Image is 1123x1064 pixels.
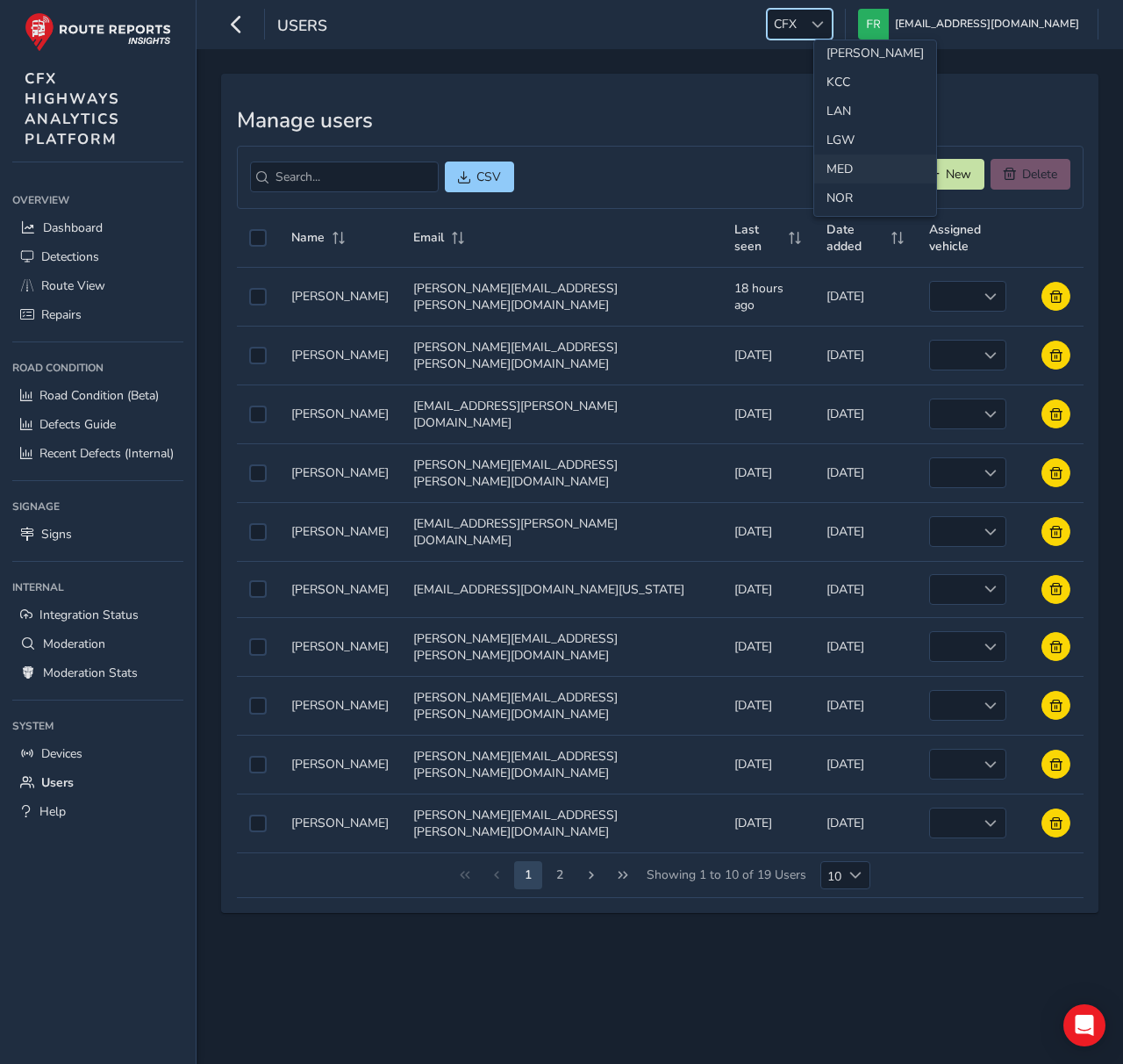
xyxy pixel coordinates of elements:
[249,523,267,541] div: Select auth0|6509ca0068d0c899e450a9ae
[514,861,542,889] button: Page 2
[41,526,72,543] span: Signs
[250,162,439,192] input: Search...
[722,326,814,385] td: [DATE]
[12,768,183,797] a: Users
[41,277,105,294] span: Route View
[722,617,814,676] td: [DATE]
[12,213,183,242] a: Dashboard
[43,636,105,652] span: Moderation
[722,561,814,617] td: [DATE]
[12,600,183,629] a: Integration Status
[401,326,723,385] td: [PERSON_NAME][EMAIL_ADDRESS][PERSON_NAME][DOMAIN_NAME]
[249,638,267,656] div: Select auth0|64e4a2c7ecc71169457e0552
[43,665,138,681] span: Moderation Stats
[401,267,723,326] td: [PERSON_NAME][EMAIL_ADDRESS][PERSON_NAME][DOMAIN_NAME]
[814,97,936,126] li: LAN
[291,229,325,246] span: Name
[279,385,401,443] td: [PERSON_NAME]
[39,607,139,623] span: Integration Status
[249,464,267,482] div: Select auth0|64e4bfa1ecda4bd030e77700
[546,861,574,889] button: Page 3
[41,774,74,791] span: Users
[12,381,183,410] a: Road Condition (Beta)
[12,187,183,213] div: Overview
[413,229,444,246] span: Email
[722,502,814,561] td: [DATE]
[734,221,782,255] span: Last seen
[39,445,174,462] span: Recent Defects (Internal)
[401,443,723,502] td: [PERSON_NAME][EMAIL_ADDRESS][PERSON_NAME][DOMAIN_NAME]
[279,735,401,794] td: [PERSON_NAME]
[39,416,116,433] span: Defects Guide
[12,713,183,739] div: System
[814,502,916,561] td: [DATE]
[814,385,916,443] td: [DATE]
[279,794,401,852] td: [PERSON_NAME]
[401,794,723,852] td: [PERSON_NAME][EMAIL_ADDRESS][PERSON_NAME][DOMAIN_NAME]
[476,169,501,185] span: CSV
[640,861,812,889] span: Showing 1 to 10 of 19 Users
[577,861,605,889] button: Next Page
[41,248,99,265] span: Detections
[12,493,183,520] div: Signage
[249,580,267,598] div: Select auth0|679d2104267f421bd5b7ac29
[841,862,870,888] div: Choose
[279,267,401,326] td: [PERSON_NAME]
[814,735,916,794] td: [DATE]
[722,385,814,443] td: [DATE]
[722,676,814,735] td: [DATE]
[249,347,267,364] div: Select auth0|64e4bf7e5e32513b7f964162
[279,443,401,502] td: [PERSON_NAME]
[279,617,401,676] td: [PERSON_NAME]
[609,861,637,889] button: Last Page
[249,406,267,423] div: Select auth0|64e4bfbead5d18c5667df5a1
[768,10,803,39] span: CFX
[895,9,1079,40] span: [EMAIL_ADDRESS][DOMAIN_NAME]
[814,126,936,155] li: LGW
[946,166,971,183] span: New
[814,617,916,676] td: [DATE]
[858,9,1085,40] button: [EMAIL_ADDRESS][DOMAIN_NAME]
[722,735,814,794] td: [DATE]
[814,794,916,852] td: [DATE]
[814,267,916,326] td: [DATE]
[249,815,267,832] div: Select auth0|65ce1422c4909f75810d5ed9
[43,219,103,236] span: Dashboard
[814,443,916,502] td: [DATE]
[401,502,723,561] td: [EMAIL_ADDRESS][PERSON_NAME][DOMAIN_NAME]
[39,387,159,404] span: Road Condition (Beta)
[249,756,267,773] div: Select auth0|65ce13ef676f435238a2df92
[401,561,723,617] td: [EMAIL_ADDRESS][DOMAIN_NAME][US_STATE]
[279,561,401,617] td: [PERSON_NAME]
[12,242,183,271] a: Detections
[12,520,183,549] a: Signs
[814,561,916,617] td: [DATE]
[814,155,936,183] li: MED
[722,794,814,852] td: [DATE]
[12,629,183,658] a: Moderation
[25,68,120,149] span: CFX HIGHWAYS ANALYTICS PLATFORM
[279,502,401,561] td: [PERSON_NAME]
[1063,1004,1105,1046] div: Open Intercom Messenger
[826,221,884,255] span: Date added
[914,159,984,190] button: New
[814,39,936,68] li: JER
[237,108,1084,133] h3: Manage users
[814,68,936,97] li: KCC
[722,443,814,502] td: [DATE]
[12,574,183,600] div: Internal
[814,212,936,241] li: NR
[814,676,916,735] td: [DATE]
[445,162,514,192] button: CSV
[858,9,889,40] img: diamond-layout
[12,271,183,300] a: Route View
[722,267,814,326] td: 18 hours ago
[12,410,183,439] a: Defects Guide
[279,326,401,385] td: [PERSON_NAME]
[277,15,327,40] span: Users
[39,803,66,820] span: Help
[814,326,916,385] td: [DATE]
[401,385,723,443] td: [EMAIL_ADDRESS][PERSON_NAME][DOMAIN_NAME]
[25,12,171,52] img: rr logo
